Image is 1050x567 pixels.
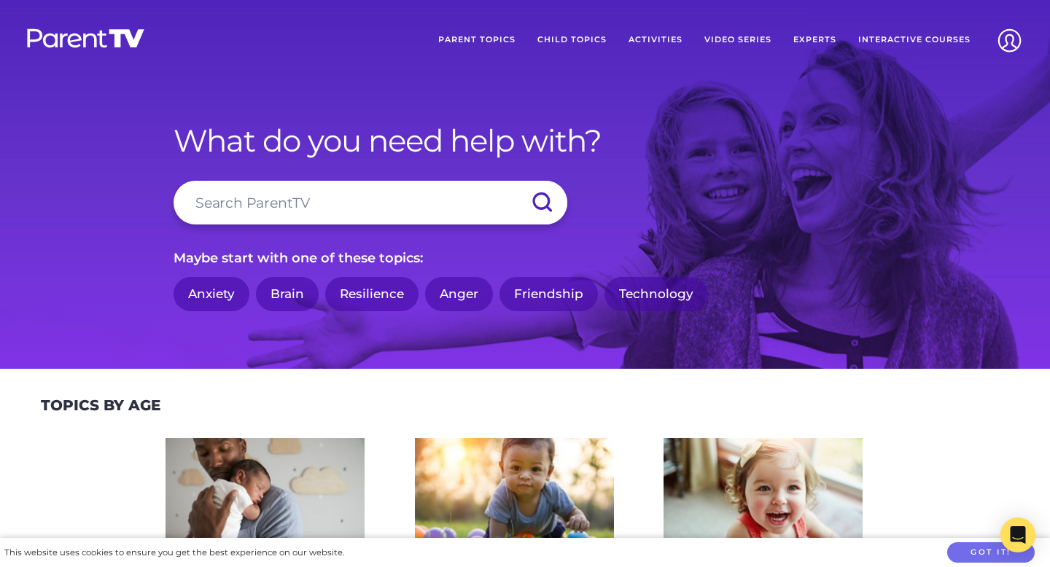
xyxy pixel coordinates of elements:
img: iStock-620709410-275x160.jpg [415,438,614,554]
a: Activities [618,22,693,58]
a: Parent Topics [427,22,526,58]
img: AdobeStock_144860523-275x160.jpeg [166,438,365,554]
img: parenttv-logo-white.4c85aaf.svg [26,28,146,49]
img: Account [991,22,1028,59]
a: Interactive Courses [847,22,981,58]
p: Maybe start with one of these topics: [174,246,876,270]
a: Anxiety [174,277,249,311]
h2: Topics By Age [41,396,160,414]
a: Resilience [325,277,419,311]
a: Video Series [693,22,782,58]
button: Got it! [947,542,1035,563]
a: Brain [256,277,319,311]
a: Experts [782,22,847,58]
input: Submit [516,181,567,224]
div: Open Intercom Messenger [1000,517,1035,552]
img: iStock-678589610_super-275x160.jpg [664,438,863,554]
a: Child Topics [526,22,618,58]
input: Search ParentTV [174,181,567,224]
a: Technology [604,277,708,311]
h1: What do you need help with? [174,122,876,159]
div: This website uses cookies to ensure you get the best experience on our website. [4,545,344,560]
a: Friendship [499,277,598,311]
a: Anger [425,277,493,311]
